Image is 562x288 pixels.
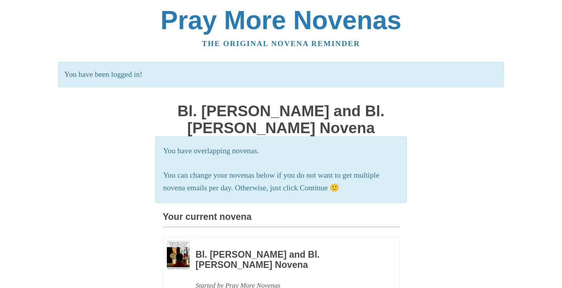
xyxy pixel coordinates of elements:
a: Pray More Novenas [161,6,401,35]
h1: Bl. [PERSON_NAME] and Bl. [PERSON_NAME] Novena [163,103,400,136]
a: The original novena reminder [202,39,360,48]
h3: Bl. [PERSON_NAME] and Bl. [PERSON_NAME] Novena [196,250,378,270]
p: You have overlapping novenas. [163,145,399,158]
h3: Your current novena [163,212,400,227]
img: Novena image [167,241,190,269]
p: You have been logged in! [58,62,504,87]
p: You can change your novenas below if you do not want to get multiple novena emails per day. Other... [163,169,399,195]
